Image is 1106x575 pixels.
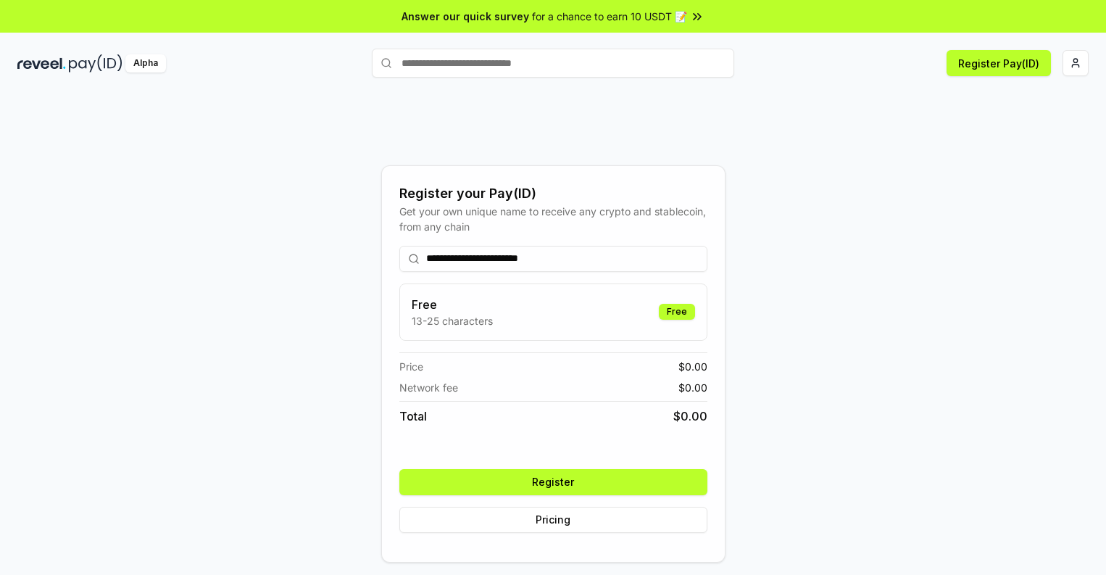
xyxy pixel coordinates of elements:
[678,380,707,395] span: $ 0.00
[399,469,707,495] button: Register
[947,50,1051,76] button: Register Pay(ID)
[659,304,695,320] div: Free
[399,408,427,425] span: Total
[399,359,423,374] span: Price
[402,9,529,24] span: Answer our quick survey
[17,54,66,73] img: reveel_dark
[69,54,122,73] img: pay_id
[412,296,493,313] h3: Free
[399,380,458,395] span: Network fee
[399,507,707,533] button: Pricing
[678,359,707,374] span: $ 0.00
[673,408,707,425] span: $ 0.00
[125,54,166,73] div: Alpha
[532,9,687,24] span: for a chance to earn 10 USDT 📝
[399,183,707,204] div: Register your Pay(ID)
[399,204,707,234] div: Get your own unique name to receive any crypto and stablecoin, from any chain
[412,313,493,328] p: 13-25 characters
